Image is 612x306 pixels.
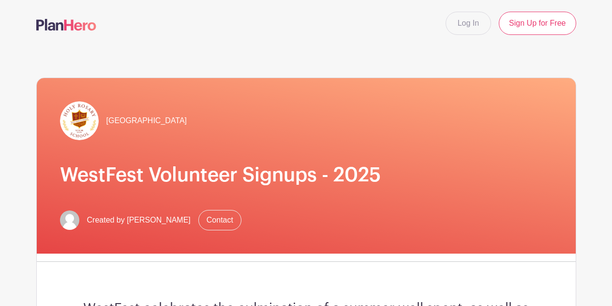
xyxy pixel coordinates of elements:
span: [GEOGRAPHIC_DATA] [106,115,187,127]
a: Log In [446,12,491,35]
a: Contact [198,210,241,230]
span: Created by [PERSON_NAME] [87,214,191,226]
img: logo-507f7623f17ff9eddc593b1ce0a138ce2505c220e1c5a4e2b4648c50719b7d32.svg [36,19,96,31]
h1: WestFest Volunteer Signups - 2025 [60,163,552,187]
a: Sign Up for Free [499,12,576,35]
img: default-ce2991bfa6775e67f084385cd625a349d9dcbb7a52a09fb2fda1e96e2d18dcdb.png [60,210,79,230]
img: hr-logo-circle.png [60,101,99,140]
